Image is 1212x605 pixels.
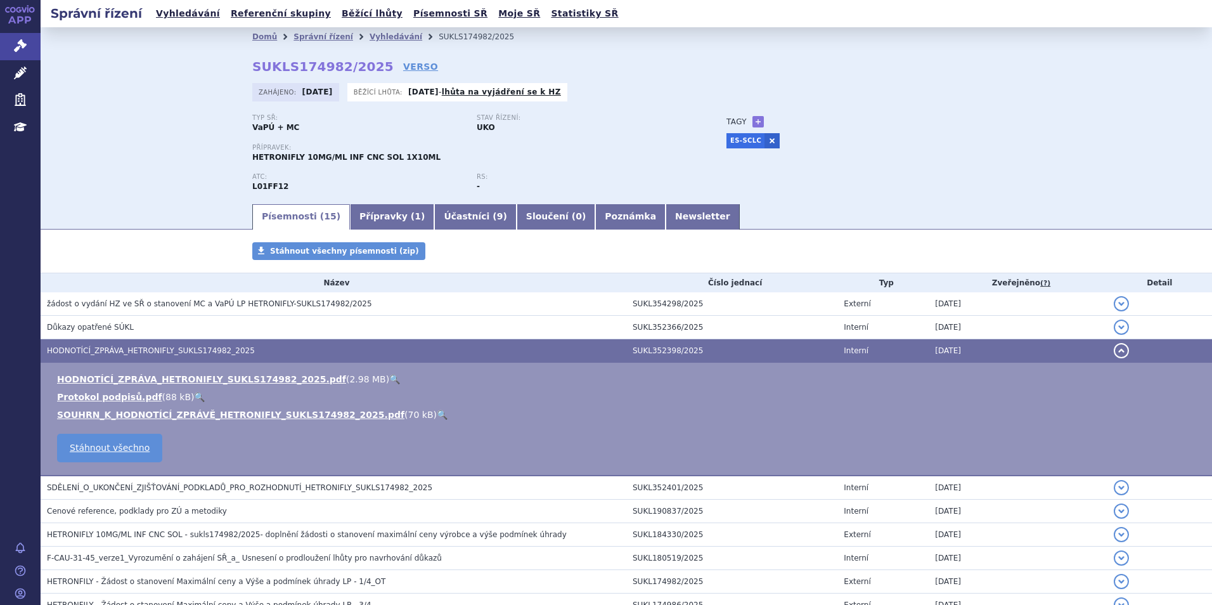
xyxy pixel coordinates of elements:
span: F-CAU-31-45_verze1_Vyrozumění o zahájení SŘ_a_ Usnesení o prodloužení lhůty pro navrhování důkazů [47,554,442,563]
th: Detail [1107,273,1212,292]
a: SOUHRN_K_HODNOTÍCÍ_ZPRÁVĚ_HETRONIFLY_SUKLS174982_2025.pdf [57,410,404,420]
h3: Tagy [726,114,747,129]
a: lhůta na vyjádření se k HZ [442,88,561,96]
td: SUKL190837/2025 [626,500,837,523]
li: ( ) [57,373,1199,386]
abbr: (?) [1040,279,1050,288]
td: [DATE] [929,570,1107,594]
span: Interní [844,483,868,492]
a: Domů [252,32,277,41]
td: SUKL184330/2025 [626,523,837,547]
td: SUKL354298/2025 [626,292,837,316]
li: SUKLS174982/2025 [439,27,531,46]
a: + [752,116,764,127]
span: Externí [844,299,870,308]
p: - [408,87,561,97]
strong: SUKLS174982/2025 [252,59,394,74]
li: ( ) [57,408,1199,421]
span: žádost o vydání HZ ve SŘ o stanovení MC a VaPÚ LP HETRONIFLY-SUKLS174982/2025 [47,299,372,308]
strong: - [477,182,480,191]
a: Správní řízení [293,32,353,41]
span: Interní [844,507,868,516]
a: HODNOTÍCÍ_ZPRÁVA_HETRONIFLY_SUKLS174982_2025.pdf [57,374,346,384]
td: [DATE] [929,547,1107,570]
span: Externí [844,530,870,539]
td: [DATE] [929,339,1107,363]
a: Písemnosti SŘ [409,5,491,22]
button: detail [1114,550,1129,566]
a: Referenční skupiny [227,5,335,22]
span: 88 kB [165,392,191,402]
a: Písemnosti (15) [252,204,350,230]
span: 70 kB [408,410,434,420]
button: detail [1114,527,1129,542]
button: detail [1114,504,1129,519]
a: 🔍 [389,374,400,384]
a: 🔍 [194,392,205,402]
a: Přípravky (1) [350,204,434,230]
td: [DATE] [929,500,1107,523]
p: ATC: [252,173,464,181]
a: ES-SCLC [726,133,764,148]
span: HETRONFILY - Žádost o stanovení Maximální ceny a Výše a podmínek úhrady LP - 1/4_OT [47,577,385,586]
td: SUKL352366/2025 [626,316,837,339]
strong: [DATE] [408,88,439,96]
span: HETRONIFLY 10MG/ML INF CNC SOL - sukls174982/2025- doplnění žádosti o stanovení maximální ceny vý... [47,530,567,539]
p: Přípravek: [252,144,701,152]
button: detail [1114,296,1129,311]
span: 15 [324,211,336,221]
span: HODNOTÍCÍ_ZPRÁVA_HETRONIFLY_SUKLS174982_2025 [47,346,255,355]
a: Stáhnout všechny písemnosti (zip) [252,242,425,260]
span: Důkazy opatřené SÚKL [47,323,134,332]
button: detail [1114,320,1129,335]
span: Stáhnout všechny písemnosti (zip) [270,247,419,256]
a: Vyhledávání [370,32,422,41]
p: Stav řízení: [477,114,688,122]
a: Běžící lhůty [338,5,406,22]
a: Sloučení (0) [517,204,595,230]
strong: [DATE] [302,88,333,96]
button: detail [1114,480,1129,495]
td: SUKL174982/2025 [626,570,837,594]
td: SUKL180519/2025 [626,547,837,570]
a: Stáhnout všechno [57,434,162,462]
span: SDĚLENÍ_O_UKONČENÍ_ZJIŠŤOVÁNÍ_PODKLADŮ_PRO_ROZHODNUTÍ_HETRONIFLY_SUKLS174982_2025 [47,483,432,492]
p: RS: [477,173,688,181]
td: [DATE] [929,316,1107,339]
span: Interní [844,346,868,355]
span: Běžící lhůta: [354,87,405,97]
span: Interní [844,323,868,332]
li: ( ) [57,391,1199,403]
a: Účastníci (9) [434,204,516,230]
span: Zahájeno: [259,87,299,97]
button: detail [1114,343,1129,358]
th: Typ [837,273,929,292]
a: Poznámka [595,204,666,230]
td: [DATE] [929,292,1107,316]
a: 🔍 [437,410,448,420]
td: SUKL352398/2025 [626,339,837,363]
a: VERSO [403,60,438,73]
th: Číslo jednací [626,273,837,292]
a: Moje SŘ [494,5,544,22]
span: Externí [844,577,870,586]
button: detail [1114,574,1129,589]
td: [DATE] [929,476,1107,500]
a: Vyhledávání [152,5,224,22]
th: Název [41,273,626,292]
td: SUKL352401/2025 [626,476,837,500]
strong: VaPÚ + MC [252,123,299,132]
p: Typ SŘ: [252,114,464,122]
a: Newsletter [666,204,740,230]
span: 0 [576,211,582,221]
strong: SERPLULIMAB [252,182,288,191]
h2: Správní řízení [41,4,152,22]
span: Cenové reference, podklady pro ZÚ a metodiky [47,507,227,516]
span: 2.98 MB [349,374,385,384]
span: 9 [497,211,503,221]
span: HETRONIFLY 10MG/ML INF CNC SOL 1X10ML [252,153,441,162]
a: Statistiky SŘ [547,5,622,22]
span: 1 [415,211,421,221]
td: [DATE] [929,523,1107,547]
a: Protokol podpisů.pdf [57,392,162,402]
